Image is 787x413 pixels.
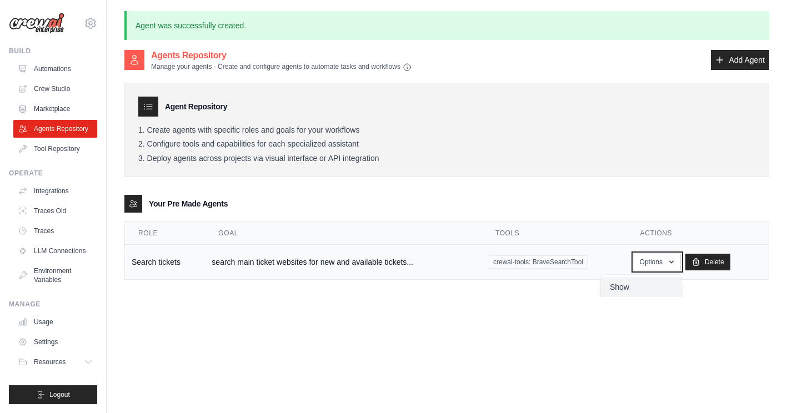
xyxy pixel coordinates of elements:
[125,222,205,245] th: Role
[13,60,97,78] a: Automations
[482,222,627,245] th: Tools
[13,262,97,289] a: Environment Variables
[627,222,769,245] th: Actions
[138,139,755,149] li: Configure tools and capabilities for each specialized assistant
[489,255,588,269] span: crewai-tools: BraveSearchTool
[13,182,97,200] a: Integrations
[34,357,66,366] span: Resources
[9,13,64,34] img: Logo
[9,169,97,178] div: Operate
[125,245,205,280] td: Search tickets
[13,333,97,351] a: Settings
[13,120,97,138] a: Agents Repository
[685,254,730,270] a: Delete
[9,47,97,56] div: Build
[165,101,227,112] h3: Agent Repository
[13,80,97,98] a: Crew Studio
[13,353,97,371] button: Resources
[49,390,70,399] span: Logout
[711,50,769,70] a: Add Agent
[601,297,681,317] a: Edit
[205,222,482,245] th: Goal
[138,154,755,164] li: Deploy agents across projects via visual interface or API integration
[601,277,681,297] a: Show
[149,198,228,209] h3: Your Pre Made Agents
[13,222,97,240] a: Traces
[13,100,97,118] a: Marketplace
[634,254,681,270] button: Options
[13,202,97,220] a: Traces Old
[151,49,412,62] h2: Agents Repository
[13,140,97,158] a: Tool Repository
[9,385,97,404] button: Logout
[151,62,412,72] p: Manage your agents - Create and configure agents to automate tasks and workflows
[124,11,769,40] p: Agent was successfully created.
[138,125,755,135] li: Create agents with specific roles and goals for your workflows
[13,242,97,260] a: LLM Connections
[205,245,482,280] td: search main ticket websites for new and available tickets...
[9,300,97,309] div: Manage
[13,313,97,331] a: Usage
